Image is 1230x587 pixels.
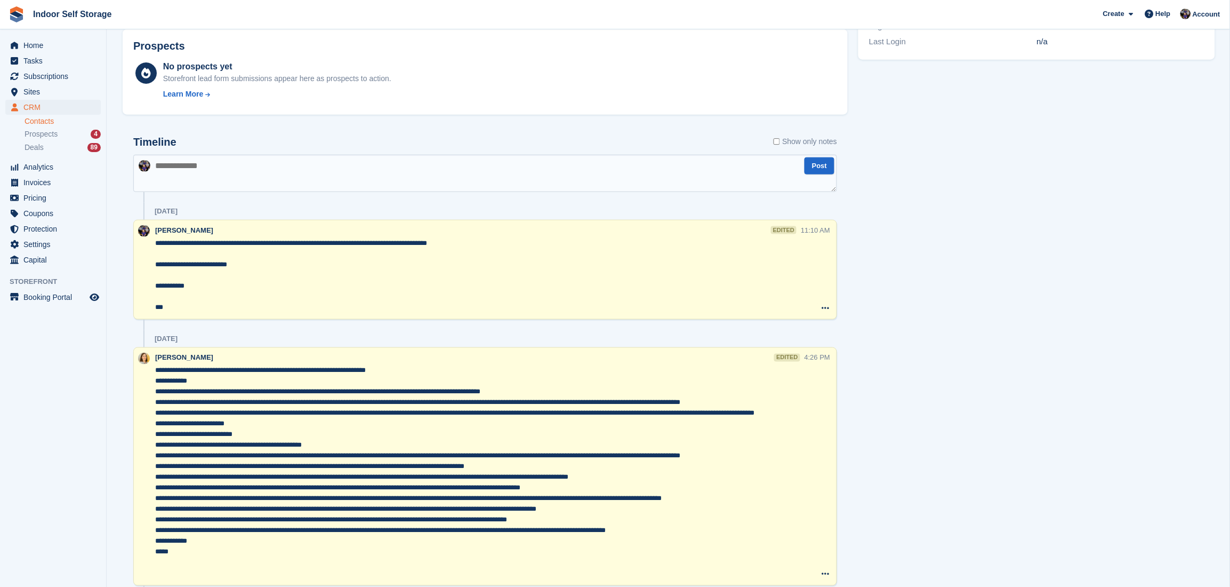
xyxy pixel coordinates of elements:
[801,225,830,235] div: 11:10 AM
[23,100,87,115] span: CRM
[91,130,101,139] div: 4
[87,143,101,152] div: 89
[88,291,101,304] a: Preview store
[5,290,101,305] a: menu
[771,226,797,234] div: edited
[869,36,1037,48] div: Last Login
[23,160,87,174] span: Analytics
[155,335,178,343] div: [DATE]
[138,225,150,237] img: Sandra Pomeroy
[805,157,834,175] button: Post
[23,53,87,68] span: Tasks
[5,237,101,252] a: menu
[25,116,101,126] a: Contacts
[23,69,87,84] span: Subscriptions
[138,353,150,364] img: Emma Higgins
[1037,36,1205,48] div: n/a
[5,206,101,221] a: menu
[29,5,116,23] a: Indoor Self Storage
[23,84,87,99] span: Sites
[163,89,391,100] a: Learn More
[5,38,101,53] a: menu
[25,129,58,139] span: Prospects
[1156,9,1171,19] span: Help
[133,40,185,52] h2: Prospects
[774,354,800,362] div: edited
[163,73,391,84] div: Storefront lead form submissions appear here as prospects to action.
[5,84,101,99] a: menu
[23,237,87,252] span: Settings
[25,142,101,153] a: Deals 89
[155,207,178,216] div: [DATE]
[23,191,87,205] span: Pricing
[1193,9,1220,20] span: Account
[163,60,391,73] div: No prospects yet
[5,53,101,68] a: menu
[155,226,213,234] span: [PERSON_NAME]
[23,221,87,236] span: Protection
[25,142,44,153] span: Deals
[23,206,87,221] span: Coupons
[5,221,101,236] a: menu
[139,160,150,172] img: Sandra Pomeroy
[9,6,25,22] img: stora-icon-8386f47178a22dfd0bd8f6a31ec36ba5ce8667c1dd55bd0f319d3a0aa187defe.svg
[23,38,87,53] span: Home
[5,191,101,205] a: menu
[23,175,87,190] span: Invoices
[5,252,101,267] a: menu
[5,100,101,115] a: menu
[163,89,203,100] div: Learn More
[10,276,106,287] span: Storefront
[25,129,101,140] a: Prospects 4
[23,290,87,305] span: Booking Portal
[5,69,101,84] a: menu
[5,160,101,174] a: menu
[805,353,830,363] div: 4:26 PM
[774,136,838,147] label: Show only notes
[5,175,101,190] a: menu
[1103,9,1124,19] span: Create
[23,252,87,267] span: Capital
[774,136,781,147] input: Show only notes
[133,136,176,148] h2: Timeline
[155,354,213,362] span: [PERSON_NAME]
[1180,9,1191,19] img: Sandra Pomeroy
